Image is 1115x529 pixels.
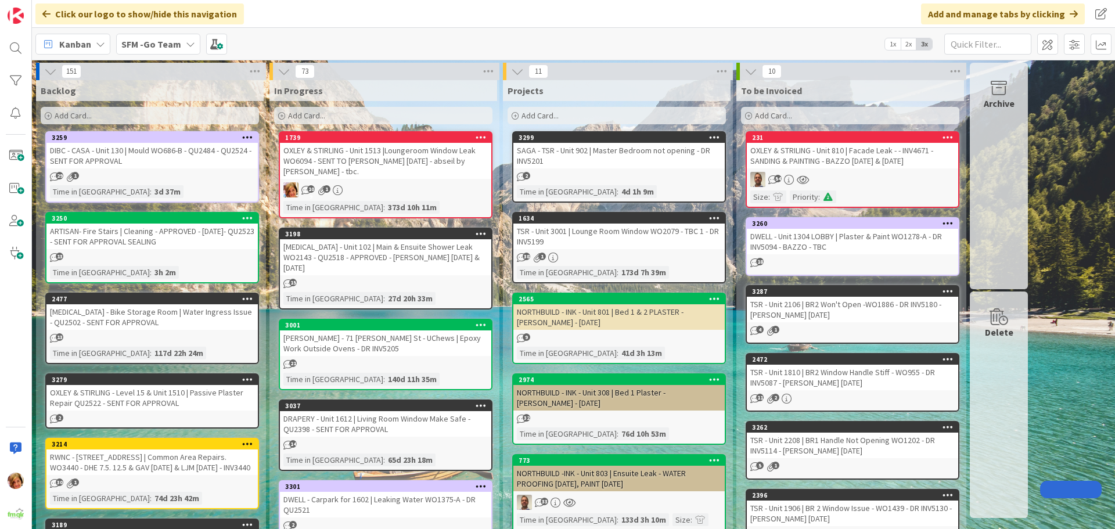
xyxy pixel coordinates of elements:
div: 3001 [280,320,491,330]
div: OXLEY & STIRLING - Level 15 & Unit 1510 | Passive Plaster Repair QU2522 - SENT FOR APPROVAL [46,385,258,411]
div: 3198[MEDICAL_DATA] - Unit 102 | Main & Ensuite Shower Leak WO2143 - QU2518 - APPROVED - [PERSON_N... [280,229,491,275]
div: SD [747,172,958,187]
span: 1 [772,462,779,469]
div: 173d 7h 39m [618,266,669,279]
img: Visit kanbanzone.com [8,8,24,24]
span: : [818,190,820,203]
span: Add Card... [755,110,792,121]
a: 3287TSR - Unit 2106 | BR2 Won't Open -WO1886 - DR INV5180 - [PERSON_NAME] [DATE] [746,285,959,344]
div: Time in [GEOGRAPHIC_DATA] [283,292,383,305]
span: To be Invoiced [741,85,802,96]
div: RWNC - [STREET_ADDRESS] | Common Area Repairs. WO3440 - DHE 7.5. 12.5 & GAV [DATE] & LJM [DATE] -... [46,449,258,475]
div: OXLEY & STIRLING - Unit 1513 |Loungeroom Window Leak WO6094 - SENT TO [PERSON_NAME] [DATE] - abse... [280,143,491,179]
span: : [768,190,770,203]
span: 18 [756,258,764,265]
div: 3198 [280,229,491,239]
div: Time in [GEOGRAPHIC_DATA] [283,454,383,466]
div: 773NORTHBUILD -INK - Unit 803 | Ensuite Leak - WATER PROOFING [DATE], PAINT [DATE] [513,455,725,491]
span: Projects [508,85,544,96]
span: 11 [756,394,764,401]
div: 117d 22h 24m [152,347,206,359]
div: Priority [790,190,818,203]
div: 3299 [513,132,725,143]
div: Archive [984,96,1015,110]
span: : [617,266,618,279]
div: Size [672,513,690,526]
div: 3250 [52,214,258,222]
a: 3259DIBC - CASA - Unit 130 | Mould WO686-B - QU2484 - QU2524 - SENT FOR APPROVALTime in [GEOGRAPH... [45,131,259,203]
div: 2565 [519,295,725,303]
div: DWELL - Carpark for 1602 | Leaking Water WO1375-A - DR QU2521 [280,492,491,517]
span: 5 [756,462,764,469]
div: 3214RWNC - [STREET_ADDRESS] | Common Area Repairs. WO3440 - DHE 7.5. 12.5 & GAV [DATE] & LJM [DAT... [46,439,258,475]
div: Time in [GEOGRAPHIC_DATA] [517,513,617,526]
div: 373d 10h 11m [385,201,440,214]
span: 109 [307,185,315,193]
div: NORTHBUILD -INK - Unit 803 | Ensuite Leak - WATER PROOFING [DATE], PAINT [DATE] [513,466,725,491]
span: 10 [762,64,782,78]
span: : [617,185,618,198]
a: 3001[PERSON_NAME] - 71 [PERSON_NAME] St - UChews | Epoxy Work Outside Ovens - DR INV5205Time in [... [279,319,492,390]
span: In Progress [274,85,323,96]
div: 1634 [513,213,725,224]
span: 1 [323,185,330,193]
div: 1739 [285,134,491,142]
span: 2 [289,521,297,528]
img: SD [750,172,765,187]
div: 3259 [46,132,258,143]
div: 2472 [747,354,958,365]
a: 3214RWNC - [STREET_ADDRESS] | Common Area Repairs. WO3440 - DHE 7.5. 12.5 & GAV [DATE] & LJM [DAT... [45,438,259,509]
div: 2477 [52,295,258,303]
span: Add Card... [288,110,325,121]
div: 3260 [747,218,958,229]
a: 3262TSR - Unit 2208 | BR1 Handle Not Opening WO1202 - DR INV5114 - [PERSON_NAME] [DATE] [746,421,959,480]
span: 29 [56,172,63,179]
div: 773 [513,455,725,466]
div: 3214 [46,439,258,449]
div: 3259DIBC - CASA - Unit 130 | Mould WO686-B - QU2484 - QU2524 - SENT FOR APPROVAL [46,132,258,168]
div: Add and manage tabs by clicking [921,3,1085,24]
div: OXLEY & STRILING - Unit 810 | Facade Leak - - INV4671 - SANDING & PAINTING - BAZZO [DATE] & [DATE] [747,143,958,168]
div: 3287 [752,287,958,296]
div: 231 [747,132,958,143]
div: 3037DRAPERY - Unit 1612 | Living Room Window Make Safe - QU2398 - SENT FOR APPROVAL [280,401,491,437]
div: Time in [GEOGRAPHIC_DATA] [517,185,617,198]
div: 3301 [285,483,491,491]
a: 3279OXLEY & STIRLING - Level 15 & Unit 1510 | Passive Plaster Repair QU2522 - SENT FOR APPROVAL [45,373,259,429]
span: : [617,513,618,526]
div: 3260 [752,219,958,228]
span: 14 [289,440,297,448]
div: 231OXLEY & STRILING - Unit 810 | Facade Leak - - INV4671 - SANDING & PAINTING - BAZZO [DATE] & [D... [747,132,958,168]
span: 1x [885,38,901,50]
a: 3250ARTISAN- Fire Stairs | Cleaning - APPROVED - [DATE]- QU2523 - SENT FOR APPROVAL SEALINGTime i... [45,212,259,283]
span: Kanban [59,37,91,51]
span: 73 [295,64,315,78]
div: 4d 1h 9m [618,185,657,198]
div: 1634TSR - Unit 3001 | Lounge Room Window WO2079 - TBC 1 - DR INV5199 [513,213,725,249]
div: TSR - Unit 1810 | BR2 Window Handle Stiff - WO955 - DR INV5087 - [PERSON_NAME] [DATE] [747,365,958,390]
span: 38 [523,253,530,260]
div: 1739 [280,132,491,143]
div: 3287 [747,286,958,297]
div: DRAPERY - Unit 1612 | Living Room Window Make Safe - QU2398 - SENT FOR APPROVAL [280,411,491,437]
div: 3279OXLEY & STIRLING - Level 15 & Unit 1510 | Passive Plaster Repair QU2522 - SENT FOR APPROVAL [46,375,258,411]
span: : [150,347,152,359]
div: SAGA - TSR - Unit 902 | Master Bedroom not opening - DR INV5201 [513,143,725,168]
div: 65d 23h 18m [385,454,436,466]
div: 2396 [752,491,958,499]
div: TSR - Unit 3001 | Lounge Room Window WO2079 - TBC 1 - DR INV5199 [513,224,725,249]
b: SFM -Go Team [121,38,181,50]
div: 3250ARTISAN- Fire Stairs | Cleaning - APPROVED - [DATE]- QU2523 - SENT FOR APPROVAL SEALING [46,213,258,249]
div: 1739OXLEY & STIRLING - Unit 1513 |Loungeroom Window Leak WO6094 - SENT TO [PERSON_NAME] [DATE] - ... [280,132,491,179]
div: Time in [GEOGRAPHIC_DATA] [50,185,150,198]
span: : [617,347,618,359]
div: 773 [519,456,725,465]
span: 2x [901,38,916,50]
span: 21 [289,359,297,367]
div: Time in [GEOGRAPHIC_DATA] [517,266,617,279]
div: 2396 [747,490,958,501]
div: 3259 [52,134,258,142]
div: 2974 [519,376,725,384]
a: 2477[MEDICAL_DATA] - Bike Storage Room | Water Ingress Issue - QU2502 - SENT FOR APPROVALTime in ... [45,293,259,364]
div: 27d 20h 33m [385,292,436,305]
